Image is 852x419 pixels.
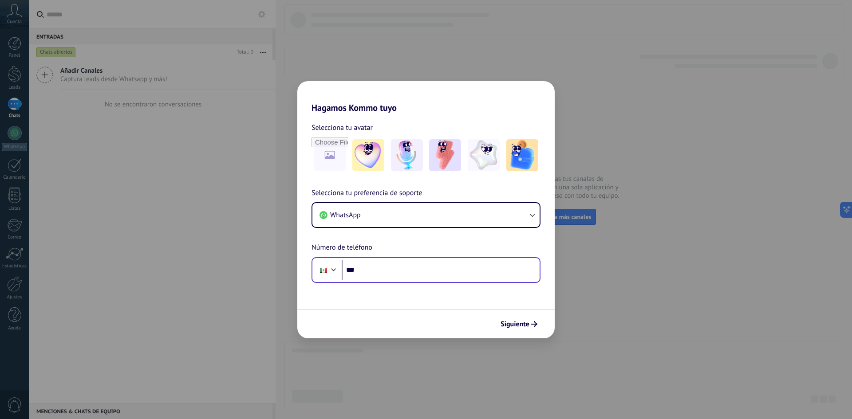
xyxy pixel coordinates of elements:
img: -3.jpeg [429,139,461,171]
img: -5.jpeg [506,139,538,171]
span: Siguiente [501,321,529,327]
span: Selecciona tu avatar [312,122,373,133]
img: -4.jpeg [468,139,500,171]
button: WhatsApp [312,203,540,227]
span: Selecciona tu preferencia de soporte [312,188,422,199]
button: Siguiente [497,317,541,332]
h2: Hagamos Kommo tuyo [297,81,555,113]
img: -2.jpeg [391,139,423,171]
img: -1.jpeg [352,139,384,171]
span: WhatsApp [330,211,361,219]
div: Mexico: + 52 [315,261,332,279]
span: Número de teléfono [312,242,372,254]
